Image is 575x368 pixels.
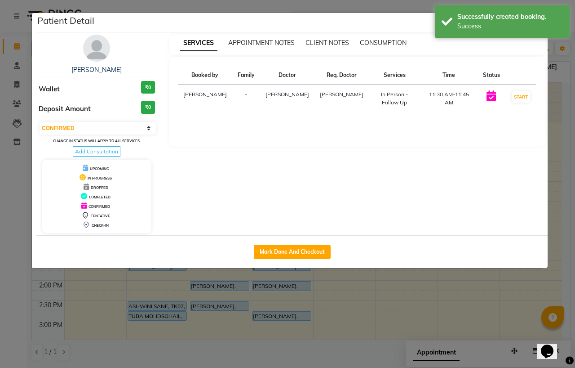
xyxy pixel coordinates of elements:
[254,245,331,259] button: Mark Done And Checkout
[314,66,369,85] th: Req. Doctor
[71,66,122,74] a: [PERSON_NAME]
[37,14,94,27] h5: Patient Detail
[88,204,110,209] span: CONFIRMED
[178,66,232,85] th: Booked by
[537,332,566,359] iframe: chat widget
[91,214,110,218] span: TENTATIVE
[369,66,420,85] th: Services
[420,85,478,112] td: 11:30 AM-11:45 AM
[141,101,155,114] h3: ₹0
[180,35,217,51] span: SERVICES
[512,91,530,103] button: START
[320,91,363,98] span: [PERSON_NAME]
[228,39,295,47] span: APPOINTMENT NOTES
[478,66,505,85] th: Status
[232,85,260,112] td: -
[305,39,349,47] span: CLIENT NOTES
[91,185,108,190] span: DROPPED
[90,166,109,171] span: UPCOMING
[232,66,260,85] th: Family
[420,66,478,85] th: Time
[88,176,112,180] span: IN PROGRESS
[141,81,155,94] h3: ₹0
[89,195,111,199] span: COMPLETED
[265,91,309,98] span: [PERSON_NAME]
[374,90,415,107] div: In Person - Follow Up
[39,104,91,114] span: Deposit Amount
[83,35,110,62] img: avatar
[73,146,120,157] span: Add Consultation
[39,84,60,94] span: Wallet
[92,223,109,228] span: CHECK-IN
[260,66,314,85] th: Doctor
[457,12,563,22] div: Successfully created booking.
[457,22,563,31] div: Success
[360,39,407,47] span: CONSUMPTION
[53,139,141,143] small: Change in status will apply to all services.
[178,85,232,112] td: [PERSON_NAME]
